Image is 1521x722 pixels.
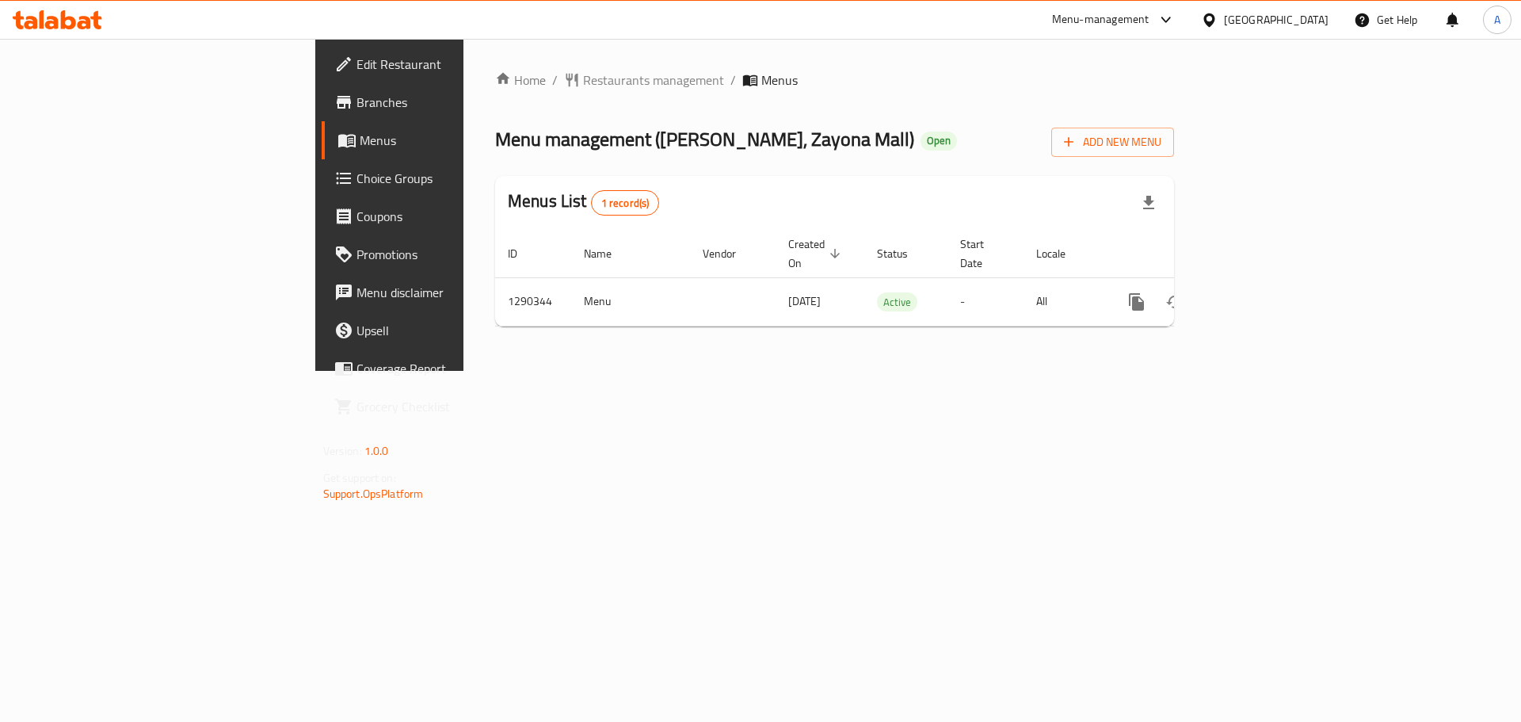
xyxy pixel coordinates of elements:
[356,321,557,340] span: Upsell
[356,245,557,264] span: Promotions
[1052,10,1149,29] div: Menu-management
[1105,230,1283,278] th: Actions
[877,244,928,263] span: Status
[1051,128,1174,157] button: Add New Menu
[322,235,570,273] a: Promotions
[322,350,570,388] a: Coverage Report
[322,311,570,350] a: Upsell
[495,230,1283,327] table: enhanced table
[788,235,845,273] span: Created On
[1224,11,1328,29] div: [GEOGRAPHIC_DATA]
[877,292,917,311] div: Active
[1118,283,1156,321] button: more
[592,196,659,211] span: 1 record(s)
[947,277,1024,326] td: -
[356,93,557,112] span: Branches
[322,159,570,197] a: Choice Groups
[1156,283,1194,321] button: Change Status
[730,71,736,90] li: /
[356,207,557,226] span: Coupons
[1036,244,1086,263] span: Locale
[564,71,724,90] a: Restaurants management
[322,83,570,121] a: Branches
[356,283,557,302] span: Menu disclaimer
[495,71,1174,90] nav: breadcrumb
[323,441,362,461] span: Version:
[1494,11,1500,29] span: A
[921,134,957,147] span: Open
[356,359,557,378] span: Coverage Report
[591,190,660,216] div: Total records count
[322,388,570,426] a: Grocery Checklist
[703,244,757,263] span: Vendor
[364,441,389,461] span: 1.0.0
[921,132,957,151] div: Open
[322,121,570,159] a: Menus
[788,291,821,311] span: [DATE]
[495,121,914,157] span: Menu management ( [PERSON_NAME], Zayona Mall )
[508,189,659,216] h2: Menus List
[508,244,538,263] span: ID
[584,244,632,263] span: Name
[1024,277,1105,326] td: All
[761,71,798,90] span: Menus
[360,131,557,150] span: Menus
[960,235,1004,273] span: Start Date
[1064,132,1161,152] span: Add New Menu
[322,197,570,235] a: Coupons
[1130,184,1168,222] div: Export file
[323,483,424,504] a: Support.OpsPlatform
[323,468,396,488] span: Get support on:
[571,277,690,326] td: Menu
[356,397,557,416] span: Grocery Checklist
[322,45,570,83] a: Edit Restaurant
[322,273,570,311] a: Menu disclaimer
[356,169,557,188] span: Choice Groups
[356,55,557,74] span: Edit Restaurant
[583,71,724,90] span: Restaurants management
[877,293,917,311] span: Active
